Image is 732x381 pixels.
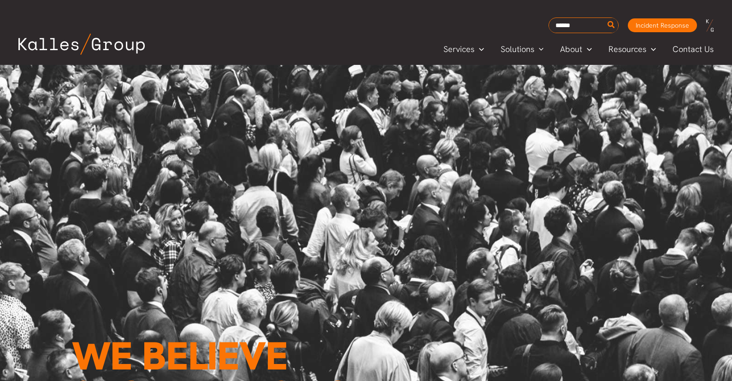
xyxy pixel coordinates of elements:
span: Services [443,42,474,56]
nav: Primary Site Navigation [435,41,723,57]
span: Menu Toggle [582,42,592,56]
span: Menu Toggle [474,42,484,56]
span: About [560,42,582,56]
a: Incident Response [628,18,697,32]
span: Contact Us [673,42,714,56]
a: AboutMenu Toggle [552,42,600,56]
span: Solutions [501,42,534,56]
a: Contact Us [664,42,723,56]
a: ServicesMenu Toggle [435,42,492,56]
img: Kalles Group [18,34,145,55]
span: Resources [608,42,646,56]
a: SolutionsMenu Toggle [492,42,552,56]
button: Search [606,18,617,33]
a: ResourcesMenu Toggle [600,42,664,56]
span: Menu Toggle [534,42,544,56]
span: Menu Toggle [646,42,656,56]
